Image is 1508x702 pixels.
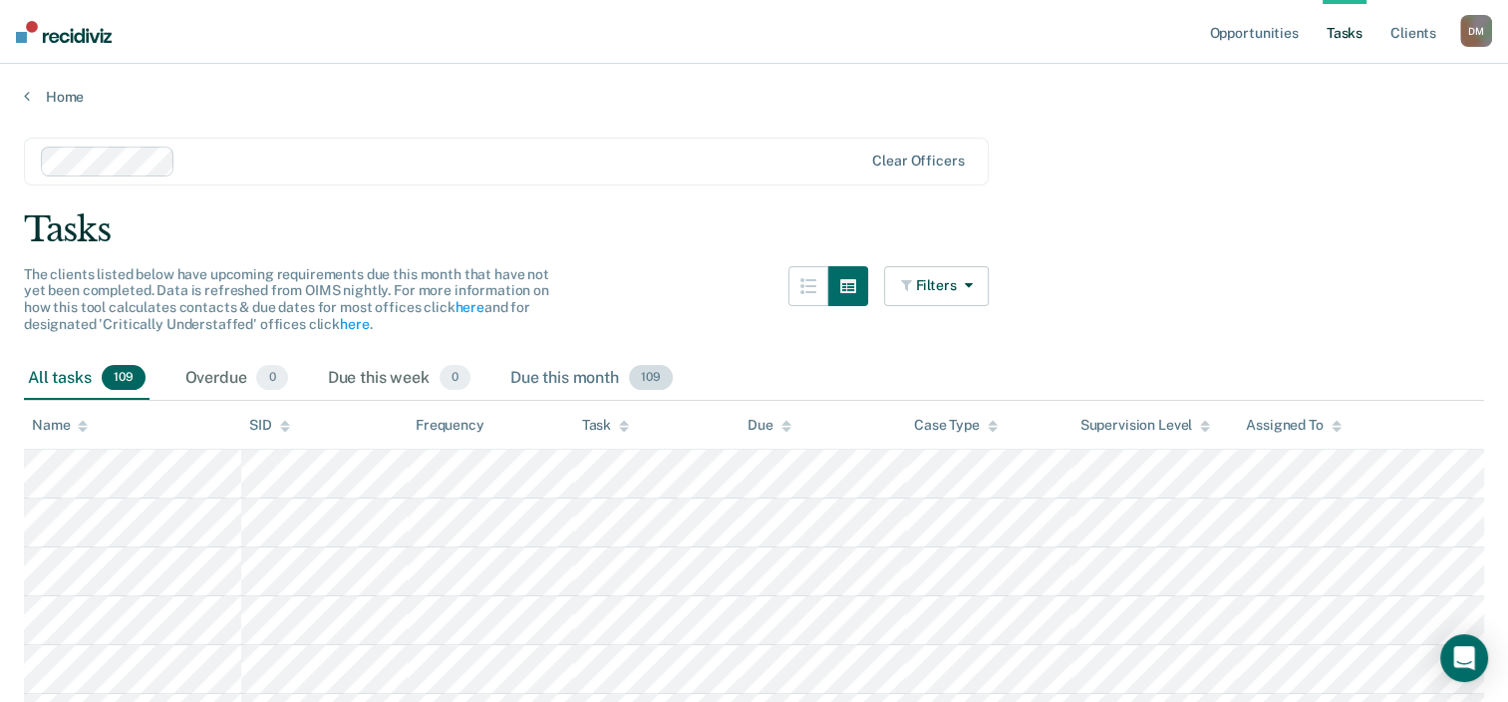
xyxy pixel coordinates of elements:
span: The clients listed below have upcoming requirements due this month that have not yet been complet... [24,266,549,332]
div: Assigned To [1246,417,1341,434]
div: Clear officers [872,153,964,170]
div: Open Intercom Messenger [1440,634,1488,682]
div: Case Type [914,417,998,434]
div: Task [582,417,629,434]
a: here [340,316,369,332]
div: All tasks109 [24,357,150,401]
div: Frequency [416,417,484,434]
div: Supervision Level [1080,417,1211,434]
div: Name [32,417,88,434]
span: 0 [440,365,470,391]
div: Due this week0 [324,357,474,401]
div: SID [249,417,290,434]
span: 0 [256,365,287,391]
a: Home [24,88,1484,106]
img: Recidiviz [16,21,112,43]
div: Overdue0 [181,357,292,401]
div: Due this month109 [506,357,677,401]
div: Due [748,417,791,434]
a: here [454,299,483,315]
div: D M [1460,15,1492,47]
span: 109 [102,365,146,391]
button: DM [1460,15,1492,47]
button: Filters [884,266,990,306]
div: Tasks [24,209,1484,250]
span: 109 [629,365,673,391]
